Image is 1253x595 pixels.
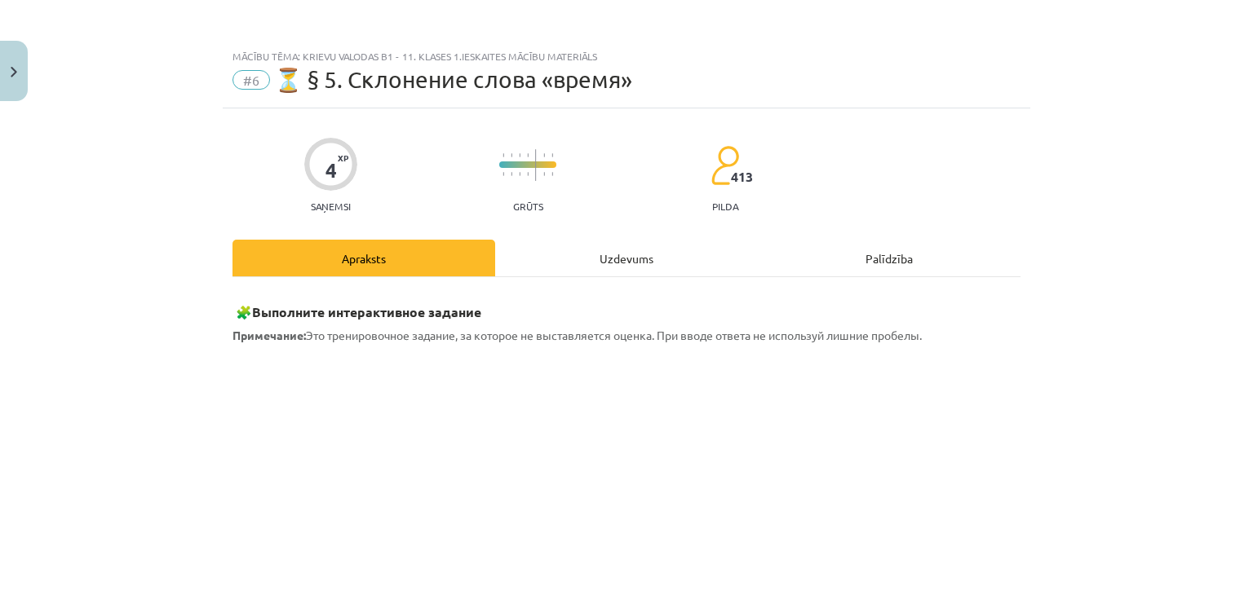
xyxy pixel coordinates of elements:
img: icon-short-line-57e1e144782c952c97e751825c79c345078a6d821885a25fce030b3d8c18986b.svg [503,153,504,157]
div: Uzdevums [495,240,758,276]
img: icon-short-line-57e1e144782c952c97e751825c79c345078a6d821885a25fce030b3d8c18986b.svg [503,172,504,176]
h3: 🧩 [232,292,1021,322]
p: Grūts [513,201,543,212]
img: icon-short-line-57e1e144782c952c97e751825c79c345078a6d821885a25fce030b3d8c18986b.svg [543,172,545,176]
p: Saņemsi [304,201,357,212]
img: icon-short-line-57e1e144782c952c97e751825c79c345078a6d821885a25fce030b3d8c18986b.svg [519,153,520,157]
b: Выполните интерактивное задание [252,303,481,320]
img: icon-short-line-57e1e144782c952c97e751825c79c345078a6d821885a25fce030b3d8c18986b.svg [551,172,553,176]
img: icon-short-line-57e1e144782c952c97e751825c79c345078a6d821885a25fce030b3d8c18986b.svg [527,153,529,157]
span: Это тренировочное задание, за которое не выставляется оценка. При вводе ответа не используй лишни... [232,328,922,342]
p: pilda [712,201,738,212]
span: 413 [731,170,753,184]
div: Palīdzība [758,240,1021,276]
img: icon-short-line-57e1e144782c952c97e751825c79c345078a6d821885a25fce030b3d8c18986b.svg [543,153,545,157]
img: icon-close-lesson-0947bae3869378f0d4975bcd49f059093ad1ed9edebbc8119c70593378902aed.svg [11,67,17,77]
img: students-c634bb4e5e11cddfef0936a35e636f08e4e9abd3cc4e673bd6f9a4125e45ecb1.svg [711,145,739,186]
div: Apraksts [232,240,495,276]
img: icon-short-line-57e1e144782c952c97e751825c79c345078a6d821885a25fce030b3d8c18986b.svg [527,172,529,176]
img: icon-short-line-57e1e144782c952c97e751825c79c345078a6d821885a25fce030b3d8c18986b.svg [519,172,520,176]
div: 4 [325,159,337,182]
span: ⏳ § 5. Склонение слова «время» [274,66,632,93]
img: icon-short-line-57e1e144782c952c97e751825c79c345078a6d821885a25fce030b3d8c18986b.svg [511,153,512,157]
img: icon-short-line-57e1e144782c952c97e751825c79c345078a6d821885a25fce030b3d8c18986b.svg [551,153,553,157]
div: Mācību tēma: Krievu valodas b1 - 11. klases 1.ieskaites mācību materiāls [232,51,1021,62]
strong: Примечание: [232,328,306,342]
img: icon-short-line-57e1e144782c952c97e751825c79c345078a6d821885a25fce030b3d8c18986b.svg [511,172,512,176]
img: icon-long-line-d9ea69661e0d244f92f715978eff75569469978d946b2353a9bb055b3ed8787d.svg [535,149,537,181]
span: #6 [232,70,270,90]
span: XP [338,153,348,162]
